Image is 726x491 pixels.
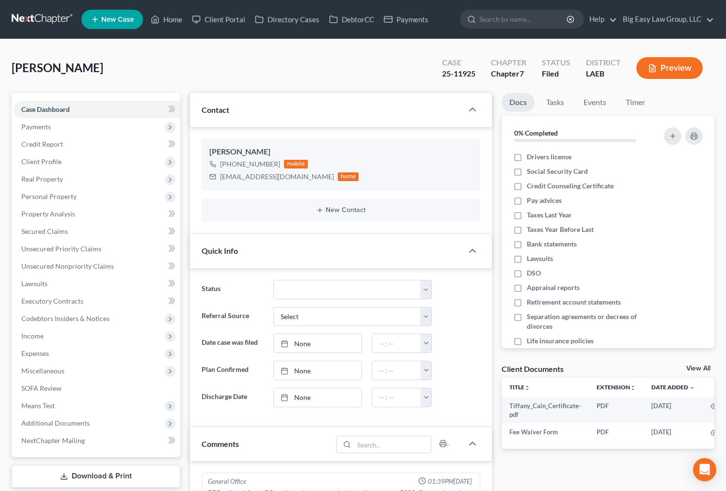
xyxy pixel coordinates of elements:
[101,16,134,23] span: New Case
[338,172,359,181] div: home
[187,11,250,28] a: Client Portal
[197,307,269,326] label: Referral Source
[21,332,44,340] span: Income
[21,367,64,375] span: Miscellaneous
[527,210,572,220] span: Taxes Last Year
[354,436,431,453] input: Search...
[197,361,269,380] label: Plan Confirmed
[21,401,55,410] span: Means Test
[527,254,553,263] span: Lawsuits
[372,388,421,407] input: -- : --
[527,181,614,191] span: Credit Counseling Certificate
[618,93,653,112] a: Timer
[14,101,180,118] a: Case Dashboard
[686,365,710,372] a: View All
[208,477,246,486] div: General Office
[12,61,103,75] span: [PERSON_NAME]
[618,11,714,28] a: Big Easy Law Group, LLC
[442,57,475,68] div: Case
[644,423,703,441] td: [DATE]
[209,206,473,214] button: New Contact
[274,334,362,353] a: None
[220,172,334,182] div: [EMAIL_ADDRESS][DOMAIN_NAME]
[21,123,51,131] span: Payments
[12,465,180,488] a: Download & Print
[21,210,75,218] span: Property Analysis
[502,397,589,424] td: Tiffany_Cain_Certificate-pdf
[14,136,180,153] a: Credit Report
[689,385,695,391] i: expand_more
[202,105,229,114] span: Contact
[146,11,187,28] a: Home
[197,334,269,353] label: Date case was filed
[527,152,571,162] span: Drivers license
[21,175,63,183] span: Real Property
[527,196,562,205] span: Pay advices
[527,297,621,307] span: Retirement account statements
[520,69,524,78] span: 7
[14,205,180,223] a: Property Analysis
[586,68,621,79] div: LAEB
[586,57,621,68] div: District
[220,159,280,169] div: [PHONE_NUMBER]
[502,93,535,112] a: Docs
[651,384,695,391] a: Date Added expand_more
[14,223,180,240] a: Secured Claims
[250,11,324,28] a: Directory Cases
[479,10,568,28] input: Search by name...
[576,93,614,112] a: Events
[372,334,421,353] input: -- : --
[589,423,644,441] td: PDF
[542,57,570,68] div: Status
[372,361,421,380] input: -- : --
[274,388,362,407] a: None
[502,364,564,374] div: Client Documents
[538,93,572,112] a: Tasks
[14,275,180,292] a: Lawsuits
[21,279,47,288] span: Lawsuits
[491,68,526,79] div: Chapter
[527,167,588,176] span: Social Security Card
[514,129,558,137] strong: 0% Completed
[589,397,644,424] td: PDF
[21,105,70,113] span: Case Dashboard
[21,384,62,392] span: SOFA Review
[197,388,269,407] label: Discharge Date
[21,314,110,322] span: Codebtors Insiders & Notices
[21,157,62,166] span: Client Profile
[584,11,617,28] a: Help
[21,245,101,253] span: Unsecured Priority Claims
[502,423,589,441] td: Fee Waiver Form
[14,380,180,397] a: SOFA Review
[527,312,653,331] span: Separation agreements or decrees of divorces
[324,11,379,28] a: DebtorCC
[509,384,530,391] a: Titleunfold_more
[524,385,530,391] i: unfold_more
[274,361,362,380] a: None
[14,240,180,258] a: Unsecured Priority Claims
[379,11,433,28] a: Payments
[14,258,180,275] a: Unsecured Nonpriority Claims
[21,349,49,357] span: Expenses
[197,280,269,299] label: Status
[21,297,83,305] span: Executory Contracts
[21,419,90,427] span: Additional Documents
[693,458,716,481] div: Open Intercom Messenger
[284,160,308,169] div: mobile
[644,397,703,424] td: [DATE]
[209,146,473,158] div: [PERSON_NAME]
[442,68,475,79] div: 25-11925
[527,225,594,234] span: Taxes Year Before Last
[21,262,114,270] span: Unsecured Nonpriority Claims
[527,268,541,278] span: DSO
[542,68,570,79] div: Filed
[491,57,526,68] div: Chapter
[630,385,636,391] i: unfold_more
[428,477,472,486] span: 01:39PM[DATE]
[636,57,703,79] button: Preview
[527,239,577,249] span: Bank statements
[14,432,180,449] a: NextChapter Mailing
[597,384,636,391] a: Extensionunfold_more
[527,336,594,346] span: Life insurance policies
[527,283,580,292] span: Appraisal reports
